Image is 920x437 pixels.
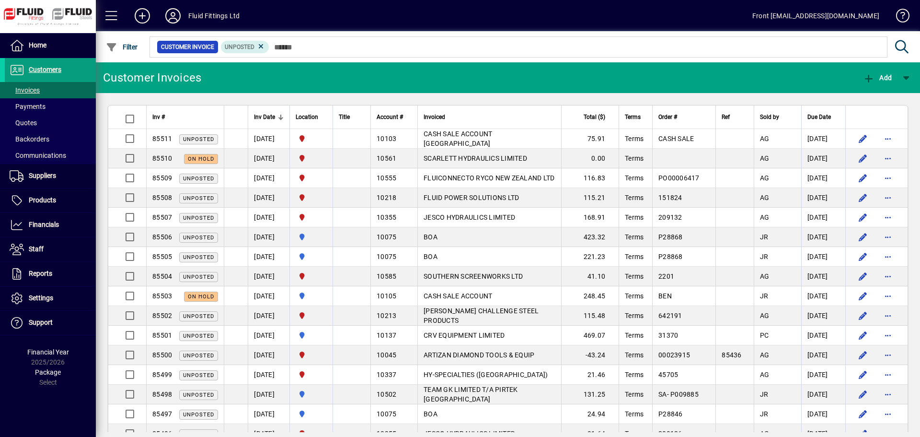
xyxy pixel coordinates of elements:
a: Backorders [5,131,96,147]
span: FLUID FITTINGS CHRISTCHURCH [296,153,327,164]
span: CASH SALE [658,135,694,142]
td: [DATE] [801,306,845,326]
span: AG [760,213,770,221]
a: Home [5,34,96,58]
span: BOA [424,410,437,418]
a: Support [5,311,96,335]
span: Unposted [183,274,214,280]
button: Edit [855,328,871,343]
span: JR [760,390,769,398]
span: Customers [29,66,61,73]
button: Edit [855,131,871,146]
span: Total ($) [584,112,605,122]
td: [DATE] [248,247,289,267]
span: Terms [625,135,644,142]
span: Unposted [183,392,214,398]
span: FLUID FITTINGS CHRISTCHURCH [296,133,327,144]
span: AG [760,371,770,378]
mat-chip: Customer Invoice Status: Unposted [221,41,269,53]
td: [DATE] [248,286,289,306]
span: AUCKLAND [296,409,327,419]
a: Payments [5,98,96,115]
td: 116.83 [561,168,619,188]
span: 85501 [152,331,172,339]
span: Package [35,368,61,376]
span: JR [760,292,769,300]
span: AUCKLAND [296,232,327,242]
span: Customer Invoice [161,42,214,52]
span: Unposted [183,235,214,241]
span: P28868 [658,253,683,260]
td: [DATE] [248,385,289,404]
td: [DATE] [248,306,289,326]
span: 10337 [377,371,396,378]
span: Support [29,319,53,326]
span: Terms [625,233,644,241]
span: PC [760,331,769,339]
button: Edit [855,367,871,382]
div: Total ($) [567,112,614,122]
button: More options [880,328,896,343]
a: Suppliers [5,164,96,188]
td: 115.48 [561,306,619,326]
span: Terms [625,292,644,300]
td: [DATE] [801,188,845,208]
span: 10555 [377,174,396,182]
span: TEAM GK LIMITED T/A PIRTEK [GEOGRAPHIC_DATA] [424,386,518,403]
span: Settings [29,294,53,302]
span: BOA [424,253,437,260]
td: [DATE] [248,227,289,247]
span: Terms [625,154,644,162]
td: 168.91 [561,208,619,227]
span: 10075 [377,233,396,241]
span: 10137 [377,331,396,339]
td: 0.00 [561,149,619,168]
a: Reports [5,262,96,286]
td: [DATE] [801,227,845,247]
span: Unposted [183,372,214,378]
div: Inv # [152,112,218,122]
div: Ref [722,112,747,122]
span: Terms [625,213,644,221]
span: 85510 [152,154,172,162]
button: More options [880,229,896,245]
td: [DATE] [801,365,845,385]
td: 469.07 [561,326,619,345]
span: SA- P009885 [658,390,699,398]
a: Products [5,189,96,213]
td: [DATE] [801,168,845,188]
span: Account # [377,112,403,122]
span: Unposted [225,44,254,50]
button: Edit [855,170,871,186]
span: Unposted [183,215,214,221]
span: Financials [29,221,59,228]
span: Terms [625,253,644,260]
div: Fluid Fittings Ltd [188,8,240,24]
span: AG [760,351,770,359]
span: Unposted [183,254,214,260]
button: More options [880,406,896,422]
span: Backorders [10,135,49,143]
button: More options [880,151,896,166]
span: FLUID FITTINGS CHRISTCHURCH [296,173,327,183]
td: [DATE] [801,286,845,306]
span: 642191 [658,312,682,319]
span: 10585 [377,272,396,280]
span: 2201 [658,272,674,280]
span: Inv Date [254,112,275,122]
span: AG [760,154,770,162]
span: Invoiced [424,112,445,122]
button: Profile [158,7,188,24]
a: Staff [5,237,96,261]
td: 21.46 [561,365,619,385]
span: Terms [625,194,644,201]
span: FLUID FITTINGS CHRISTCHURCH [296,192,327,203]
div: Inv Date [254,112,284,122]
button: More options [880,170,896,186]
td: [DATE] [801,404,845,424]
span: 00023915 [658,351,690,359]
button: Edit [855,229,871,245]
div: Customer Invoices [103,70,201,85]
button: More options [880,387,896,402]
button: Add [127,7,158,24]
